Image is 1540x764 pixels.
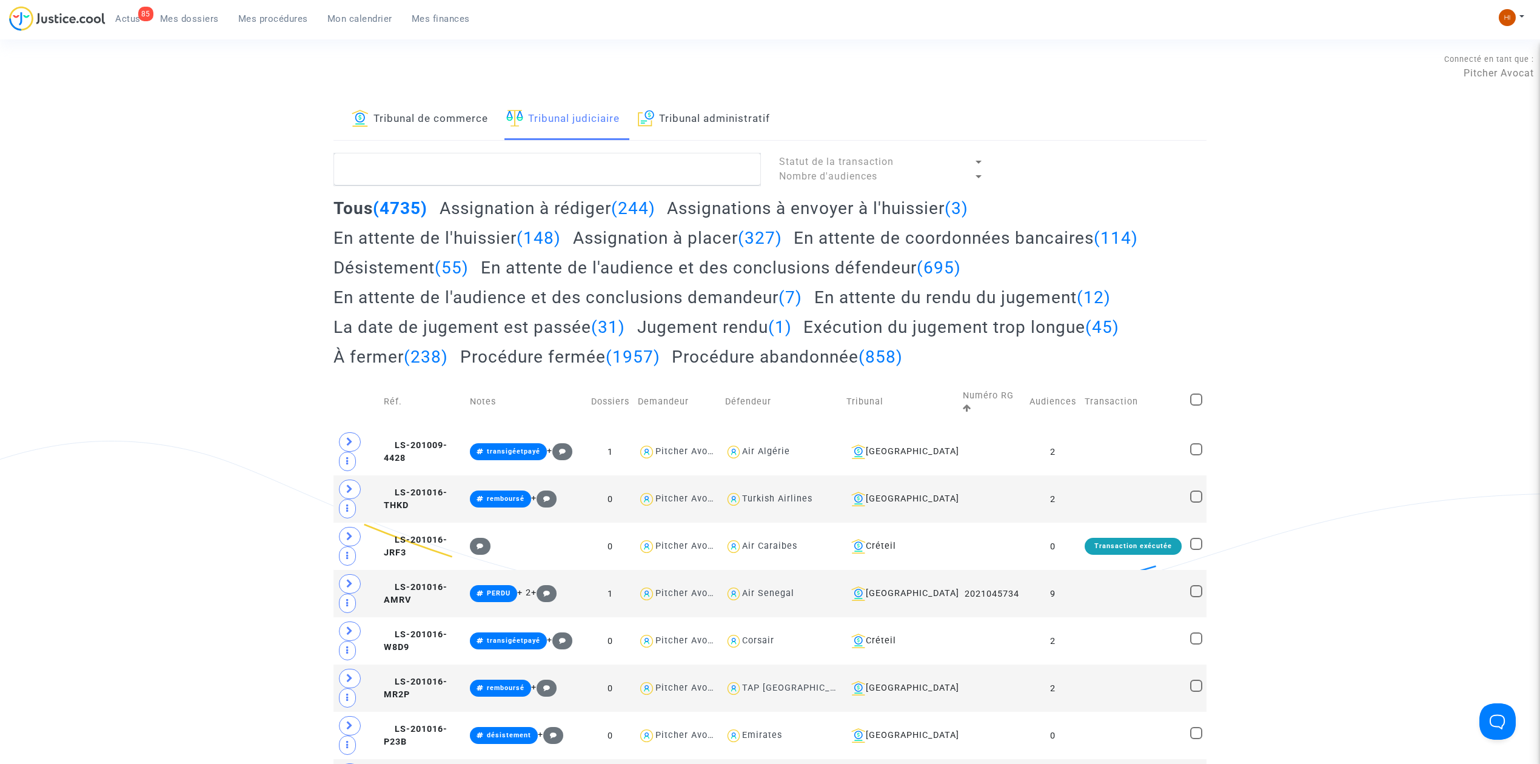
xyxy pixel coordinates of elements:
span: désistement [487,731,531,739]
span: (31) [591,317,625,337]
h2: Assignation à rédiger [440,198,655,219]
span: + 2 [517,588,531,598]
td: Numéro RG [959,376,1025,428]
td: 0 [587,665,634,712]
h2: Assignations à envoyer à l'huissier [667,198,968,219]
img: icon-faciliter-sm.svg [506,110,523,127]
span: (695) [917,258,961,278]
span: (45) [1085,317,1119,337]
td: 2 [1025,665,1080,712]
div: Emirates [742,730,782,740]
span: + [531,588,557,598]
td: 0 [1025,523,1080,570]
span: (3) [945,198,968,218]
img: icon-user.svg [725,727,743,745]
img: icon-user.svg [638,538,655,555]
span: + [547,446,573,456]
img: icon-archive.svg [638,110,654,127]
td: 0 [1025,712,1080,759]
iframe: Help Scout Beacon - Open [1479,703,1516,740]
div: [GEOGRAPHIC_DATA] [846,492,954,506]
td: Dossiers [587,376,634,428]
a: 85Actus [105,10,150,28]
img: jc-logo.svg [9,6,105,31]
div: [GEOGRAPHIC_DATA] [846,444,954,459]
div: Turkish Airlines [742,494,812,504]
span: remboursé [487,684,524,692]
a: Tribunal administratif [638,99,770,140]
img: icon-banque.svg [851,586,866,601]
td: Audiences [1025,376,1080,428]
div: Pitcher Avocat [655,446,722,457]
span: + [531,682,557,692]
span: transigéetpayé [487,637,540,645]
td: Notes [466,376,587,428]
div: Air Caraibes [742,541,797,551]
h2: Procédure fermée [460,346,660,367]
div: Air Algérie [742,446,790,457]
img: icon-user.svg [725,443,743,461]
td: Défendeur [721,376,842,428]
a: Tribunal judiciaire [506,99,620,140]
span: remboursé [487,495,524,503]
h2: En attente de l'audience et des conclusions demandeur [333,287,802,308]
img: icon-user.svg [638,727,655,745]
td: 2 [1025,428,1080,475]
td: 9 [1025,570,1080,617]
td: 1 [587,428,634,475]
a: Mes procédures [229,10,318,28]
span: (148) [517,228,561,248]
span: LS-201016-AMRV [384,582,447,606]
td: Demandeur [634,376,720,428]
img: icon-banque.svg [851,728,866,743]
span: LS-201016-THKD [384,488,447,511]
span: LS-201009-4428 [384,440,447,464]
a: Mon calendrier [318,10,402,28]
h2: En attente de coordonnées bancaires [794,227,1138,249]
div: [GEOGRAPHIC_DATA] [846,681,954,695]
h2: Tous [333,198,427,219]
span: + [531,493,557,503]
div: Air Senegal [742,588,794,598]
span: + [547,635,573,645]
img: icon-user.svg [725,632,743,650]
td: Tribunal [842,376,959,428]
div: Corsair [742,635,774,646]
td: 0 [587,712,634,759]
span: LS-201016-W8D9 [384,629,447,653]
img: icon-banque.svg [851,681,866,695]
span: (114) [1094,228,1138,248]
span: Mon calendrier [327,13,392,24]
span: + [538,729,564,740]
div: Pitcher Avocat [655,541,722,551]
span: Mes procédures [238,13,308,24]
div: Créteil [846,539,954,554]
img: icon-user.svg [638,443,655,461]
h2: Jugement rendu [637,317,792,338]
img: fc99b196863ffcca57bb8fe2645aafd9 [1499,9,1516,26]
img: icon-banque.svg [851,634,866,648]
span: (55) [435,258,469,278]
h2: Désistement [333,257,469,278]
h2: Exécution du jugement trop longue [803,317,1119,338]
img: icon-user.svg [638,680,655,697]
td: 1 [587,570,634,617]
span: Statut de la transaction [779,156,894,167]
span: (238) [404,347,448,367]
h2: En attente de l'huissier [333,227,561,249]
div: Pitcher Avocat [655,494,722,504]
span: (244) [611,198,655,218]
div: [GEOGRAPHIC_DATA] [846,586,954,601]
td: 2021045734 [959,570,1025,617]
div: Pitcher Avocat [655,730,722,740]
span: Mes finances [412,13,470,24]
span: LS-201016-JRF3 [384,535,447,558]
h2: En attente de l'audience et des conclusions défendeur [481,257,961,278]
h2: Procédure abandonnée [672,346,903,367]
td: Transaction [1080,376,1186,428]
h2: La date de jugement est passée [333,317,625,338]
div: TAP [GEOGRAPHIC_DATA] [742,683,856,693]
img: icon-banque.svg [851,492,866,506]
img: icon-user.svg [725,538,743,555]
span: (858) [859,347,903,367]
